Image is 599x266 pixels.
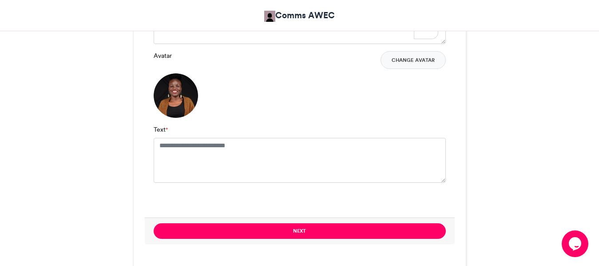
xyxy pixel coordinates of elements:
img: Comms AWEC [264,11,275,22]
iframe: chat widget [562,230,590,257]
a: Comms AWEC [264,9,335,22]
button: Change Avatar [381,51,446,69]
label: Text [154,125,168,134]
img: 1760046873.5-b2dcae4267c1926e4edbba7f5065fdc4d8f11412.png [154,73,198,118]
label: Avatar [154,51,172,60]
button: Next [154,223,446,239]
